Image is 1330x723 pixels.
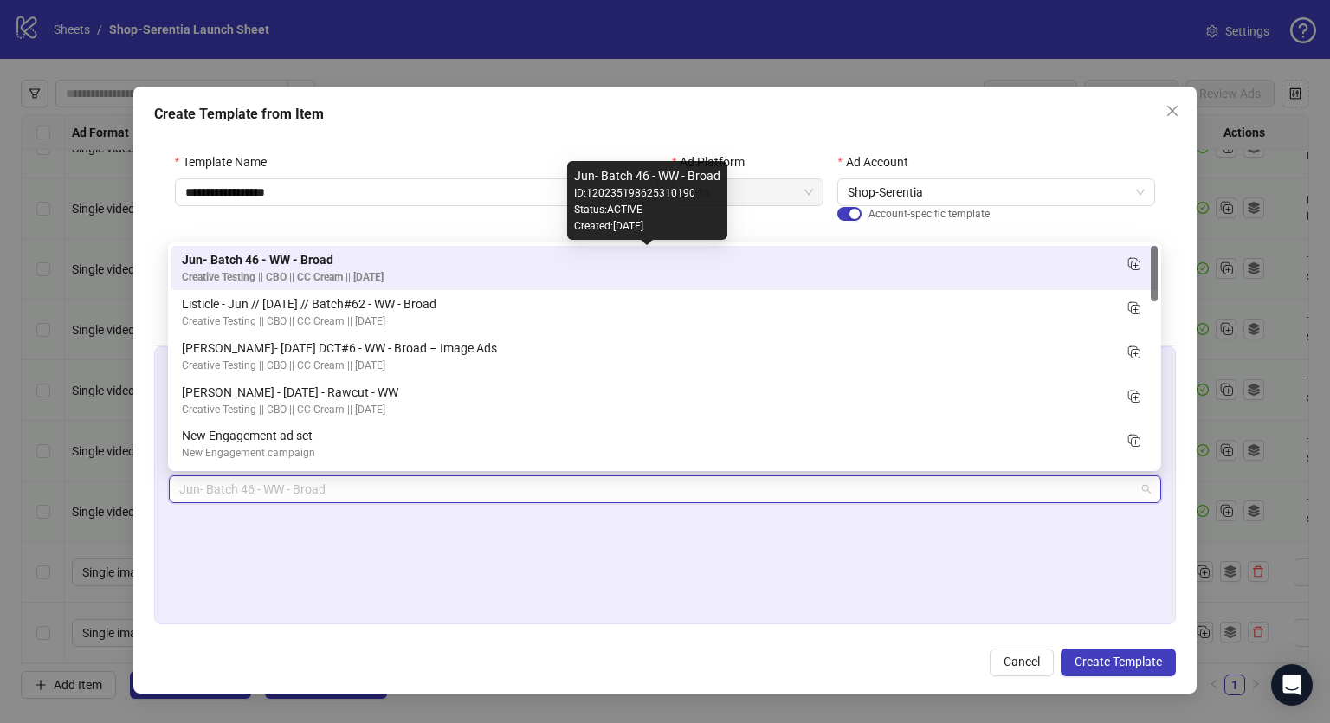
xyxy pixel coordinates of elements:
input: Template Name [175,178,658,206]
label: Ad Account [837,152,919,171]
div: Create Template from Item [154,104,1177,125]
span: Shop-Serentia [848,179,1145,205]
span: Jun- Batch 46 - WW - Broad [179,476,1152,502]
label: Ad Platform [672,152,756,171]
div: New Engagement ad set [171,422,1158,466]
span: Meta [682,179,813,205]
div: Creative Testing || CBO || CC Cream || [DATE] [182,358,1113,374]
button: Create Template [1061,649,1176,676]
label: Template Name [175,152,278,171]
div: [PERSON_NAME] - [DATE] - Rawcut - WW [182,383,1113,402]
svg: Duplicate [1125,255,1142,272]
div: [PERSON_NAME]- [DATE] DCT#6 - WW - Broad – Image Ads [182,339,1113,358]
div: Creative Testing || CBO || CC Cream || [DATE] [182,313,1113,330]
div: Creative Testing || CBO || CC Cream || [DATE] [182,269,1113,286]
div: Listicle - Jun- April 7 Script2 Iteration- WW - Broad [171,466,1158,510]
div: New Engagement ad set [182,426,1113,445]
button: Cancel [990,649,1054,676]
div: Open Intercom Messenger [1271,664,1313,706]
div: ID: 120235198625310190 [574,185,720,202]
div: Jun- Batch 46 - WW - Broad [182,250,1113,269]
div: Calvin- Sep 27 DCT#6 - WW - Broad – Image Ads [171,334,1158,378]
div: Creative Testing || CBO || CC Cream || [DATE] [182,402,1113,418]
div: Calvin - September 26 - Rawcut - WW [171,378,1158,423]
svg: Duplicate [1125,343,1142,360]
svg: Duplicate [1125,387,1142,404]
div: Listicle - Jun // [DATE] // Batch#62 - WW - Broad [182,294,1113,313]
svg: Duplicate [1125,299,1142,316]
div: Status: ACTIVE [574,202,720,218]
svg: Duplicate [1125,431,1142,449]
button: Close [1159,97,1186,125]
span: close [1165,104,1179,118]
span: Account-specific template [868,206,990,223]
div: Jun- Batch 46 - WW - Broad [171,246,1158,290]
span: Create Template [1075,655,1162,668]
div: New Engagement campaign [182,445,1113,462]
div: Created: [DATE] [574,218,720,235]
div: Listicle - Jun // 25Aug // Batch#62 - WW - Broad [171,290,1158,334]
span: Cancel [1004,655,1040,668]
div: Jun- Batch 46 - WW - Broad [574,166,720,185]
